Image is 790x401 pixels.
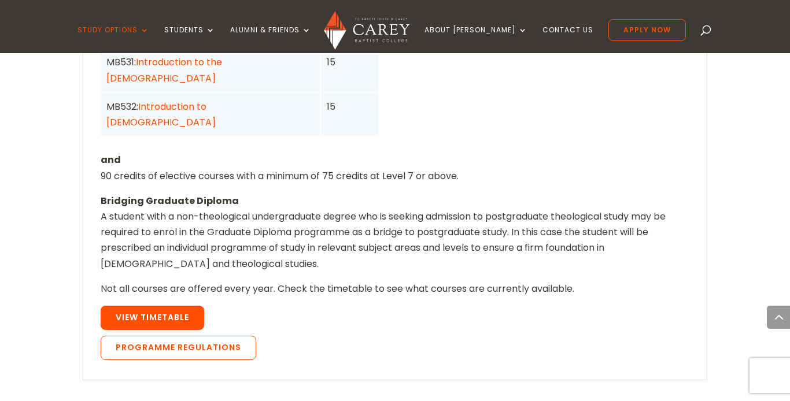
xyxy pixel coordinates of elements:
div: 15 [327,54,373,70]
p: Not all courses are offered every year. Check the timetable to see what courses are currently ava... [101,281,689,306]
a: Students [164,26,215,53]
strong: Bridging Graduate Diploma [101,194,239,207]
a: Introduction to the [DEMOGRAPHIC_DATA] [106,55,222,84]
a: About [PERSON_NAME] [424,26,527,53]
a: Alumni & Friends [230,26,311,53]
p: A student with a non-theological undergraduate degree who is seeking admission to postgraduate th... [101,193,689,281]
div: 15 [327,99,373,114]
strong: and [101,153,121,166]
a: Contact Us [542,26,593,53]
a: Introduction to [DEMOGRAPHIC_DATA] [106,100,216,129]
a: View Timetable [101,306,204,330]
img: Carey Baptist College [324,11,409,50]
a: Apply Now [608,19,686,41]
a: Study Options [77,26,149,53]
div: MB531: [106,54,314,86]
a: Programme Regulations [101,336,256,360]
div: MB532: [106,99,314,130]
